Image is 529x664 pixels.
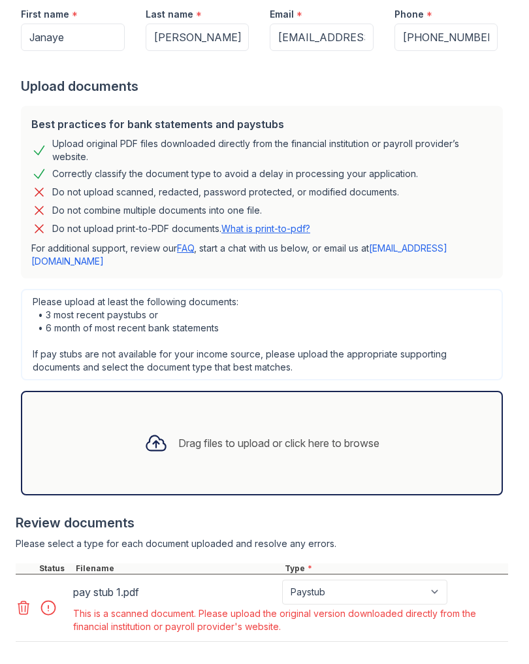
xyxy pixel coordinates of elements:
a: FAQ [177,242,194,254]
div: Best practices for bank statements and paystubs [31,116,492,132]
label: Phone [394,8,424,21]
a: [EMAIL_ADDRESS][DOMAIN_NAME] [31,242,447,267]
div: Upload original PDF files downloaded directly from the financial institution or payroll provider’... [52,137,492,163]
div: Type [282,563,508,574]
div: This is a scanned document. Please upload the original version downloaded directly from the finan... [73,607,505,633]
p: For additional support, review our , start a chat with us below, or email us at [31,242,492,268]
div: Filename [73,563,282,574]
div: Review documents [16,514,508,532]
label: Email [270,8,294,21]
div: Do not combine multiple documents into one file. [52,203,262,218]
div: pay stub 1.pdf [73,582,277,603]
label: Last name [146,8,193,21]
div: Upload documents [21,77,508,95]
label: First name [21,8,69,21]
div: Correctly classify the document type to avoid a delay in processing your application. [52,166,418,182]
div: Do not upload scanned, redacted, password protected, or modified documents. [52,184,399,200]
div: Please select a type for each document uploaded and resolve any errors. [16,537,508,550]
div: Status [37,563,73,574]
p: Do not upload print-to-PDF documents. [52,222,310,235]
div: Drag files to upload or click here to browse [178,435,379,451]
a: What is print-to-pdf? [221,223,310,234]
div: Please upload at least the following documents: • 3 most recent paystubs or • 6 month of most rec... [21,289,503,380]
